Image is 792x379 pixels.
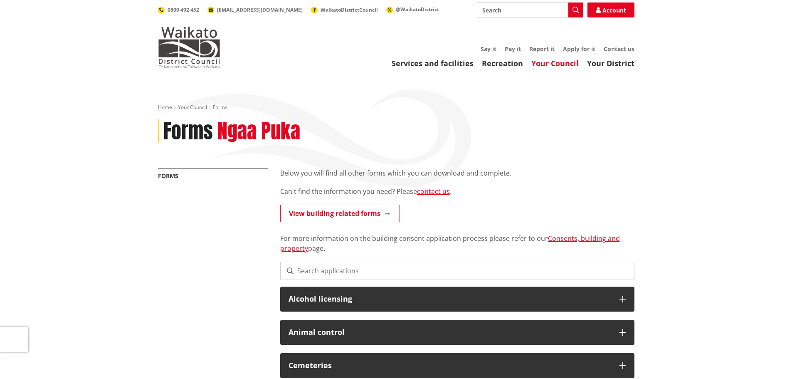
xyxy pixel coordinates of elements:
[158,6,199,13] a: 0800 492 452
[289,295,611,303] h3: Alcohol licensing
[158,104,634,111] nav: breadcrumb
[321,6,378,13] span: WaikatoDistrictCouncil
[207,6,303,13] a: [EMAIL_ADDRESS][DOMAIN_NAME]
[311,6,378,13] a: WaikatoDistrictCouncil
[477,2,583,17] input: Search input
[168,6,199,13] span: 0800 492 452
[396,6,439,13] span: @WaikatoDistrict
[158,104,172,111] a: Home
[482,58,523,68] a: Recreation
[417,187,450,196] a: contact us
[529,45,555,53] a: Report it
[289,328,611,337] h3: Animal control
[481,45,496,53] a: Say it
[604,45,634,53] a: Contact us
[505,45,521,53] a: Pay it
[163,119,213,144] h1: Forms
[587,58,634,68] a: Your District
[386,6,439,13] a: @WaikatoDistrict
[158,27,220,68] img: Waikato District Council - Te Kaunihera aa Takiwaa o Waikato
[587,2,634,17] a: Account
[392,58,474,68] a: Services and facilities
[289,362,611,370] h3: Cemeteries
[213,104,227,111] span: Forms
[563,45,595,53] a: Apply for it
[280,168,634,178] p: Below you will find all other forms which you can download and complete.
[280,223,634,253] p: For more information on the building consent application process please refer to our page.
[217,119,300,144] h2: Ngaa Puka
[280,262,634,280] input: Search applications
[280,186,634,196] p: Can't find the information you need? Please .
[158,172,178,180] a: Forms
[178,104,207,111] a: Your Council
[280,234,620,253] a: Consents, building and property
[531,58,579,68] a: Your Council
[280,205,400,222] a: View building related forms
[217,6,303,13] span: [EMAIL_ADDRESS][DOMAIN_NAME]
